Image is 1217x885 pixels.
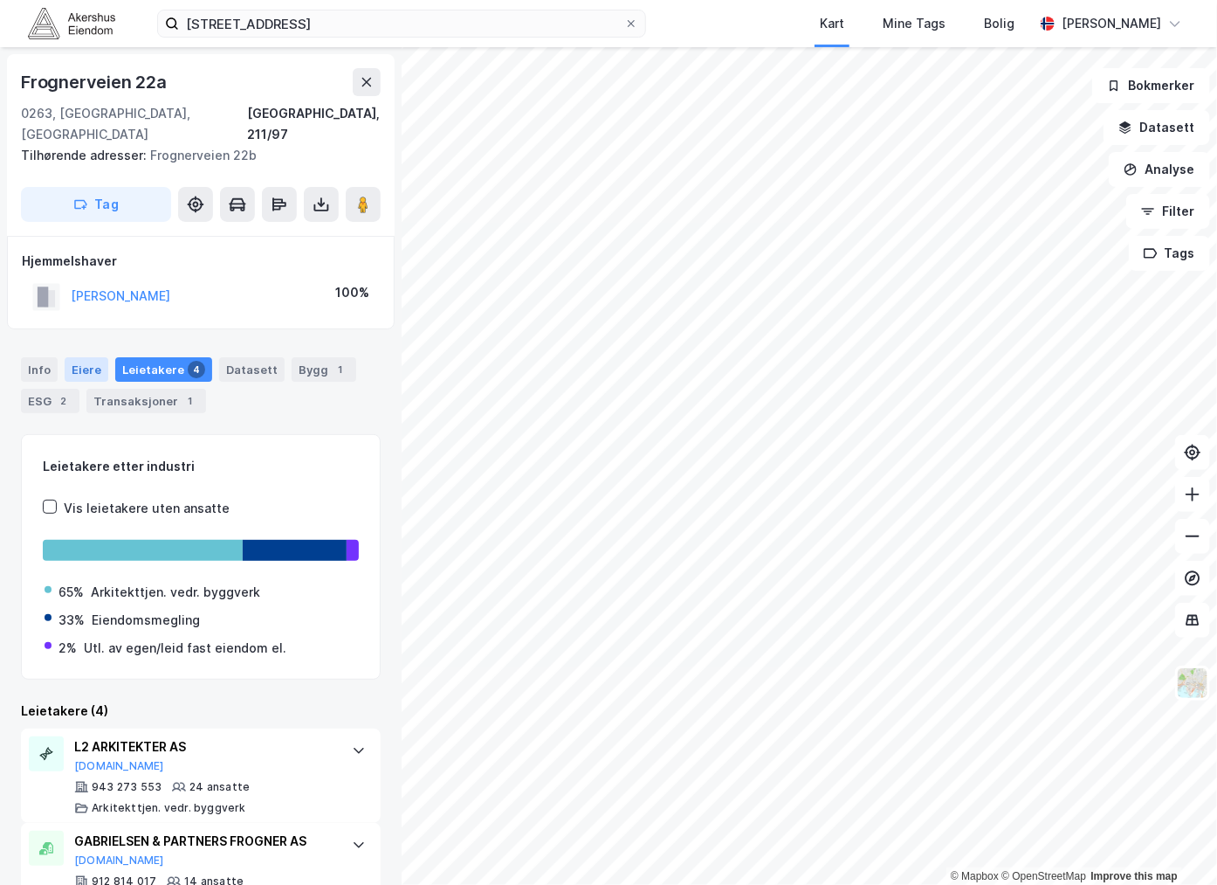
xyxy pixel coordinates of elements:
[1176,667,1209,700] img: Z
[1129,236,1210,271] button: Tags
[21,68,170,96] div: Frognerveien 22a
[74,831,334,852] div: GABRIELSEN & PARTNERS FROGNER AS
[1104,110,1210,145] button: Datasett
[1126,194,1210,229] button: Filter
[115,357,212,382] div: Leietakere
[1091,870,1178,882] a: Improve this map
[91,582,260,603] div: Arkitekttjen. vedr. byggverk
[21,148,150,162] span: Tilhørende adresser:
[883,13,945,34] div: Mine Tags
[182,392,199,410] div: 1
[58,610,85,631] div: 33%
[92,780,162,794] div: 943 273 553
[21,357,58,382] div: Info
[248,103,381,145] div: [GEOGRAPHIC_DATA], 211/97
[65,357,108,382] div: Eiere
[820,13,844,34] div: Kart
[292,357,356,382] div: Bygg
[179,10,624,37] input: Søk på adresse, matrikkel, gårdeiere, leietakere eller personer
[58,582,84,603] div: 65%
[21,103,248,145] div: 0263, [GEOGRAPHIC_DATA], [GEOGRAPHIC_DATA]
[74,736,334,757] div: L2 ARKITEKTER AS
[335,282,369,303] div: 100%
[188,361,205,378] div: 4
[1130,801,1217,885] div: Kontrollprogram for chat
[1092,68,1210,103] button: Bokmerker
[1109,152,1210,187] button: Analyse
[189,780,250,794] div: 24 ansatte
[84,638,286,659] div: Utl. av egen/leid fast eiendom el.
[74,759,164,773] button: [DOMAIN_NAME]
[43,456,359,477] div: Leietakere etter industri
[92,801,246,815] div: Arkitekttjen. vedr. byggverk
[55,392,72,410] div: 2
[92,610,200,631] div: Eiendomsmegling
[21,389,79,413] div: ESG
[984,13,1014,34] div: Bolig
[86,389,206,413] div: Transaksjoner
[21,187,171,222] button: Tag
[21,701,381,722] div: Leietakere (4)
[332,361,349,378] div: 1
[1062,13,1161,34] div: [PERSON_NAME]
[64,498,230,519] div: Vis leietakere uten ansatte
[74,854,164,868] button: [DOMAIN_NAME]
[219,357,285,382] div: Datasett
[22,251,380,272] div: Hjemmelshaver
[1130,801,1217,885] iframe: Chat Widget
[28,8,115,38] img: akershus-eiendom-logo.9091f326c980b4bce74ccdd9f866810c.svg
[21,145,367,166] div: Frognerveien 22b
[58,638,77,659] div: 2%
[1001,870,1086,882] a: OpenStreetMap
[951,870,999,882] a: Mapbox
